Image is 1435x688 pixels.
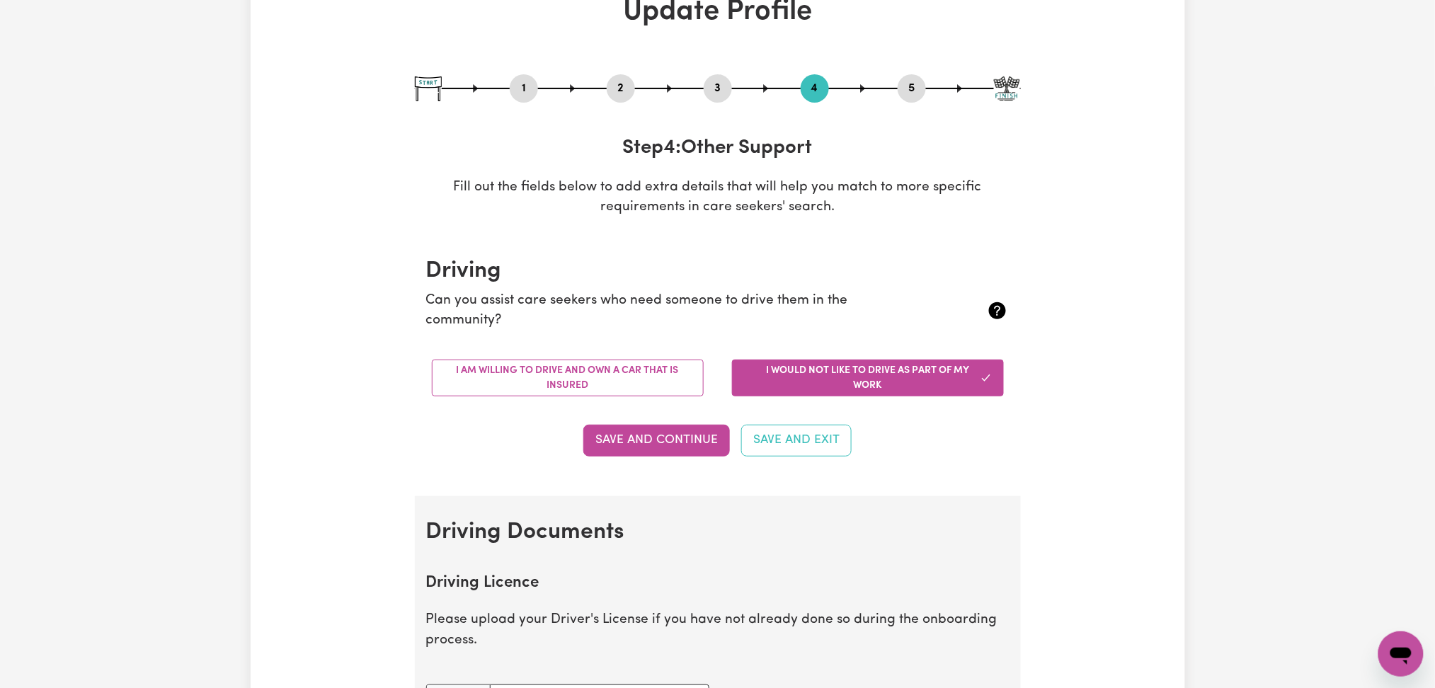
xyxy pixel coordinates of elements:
[415,178,1021,219] p: Fill out the fields below to add extra details that will help you match to more specific requirem...
[415,137,1021,161] h3: Step 4 : Other Support
[426,610,1010,651] p: Please upload your Driver's License if you have not already done so during the onboarding process.
[510,79,538,98] button: Go to step 1
[741,425,852,456] button: Save and Exit
[426,574,1010,593] h2: Driving Licence
[1378,631,1424,677] iframe: Button to launch messaging window
[432,360,704,396] button: I am willing to drive and own a car that is insured
[898,79,926,98] button: Go to step 5
[732,360,1004,396] button: I would not like to drive as part of my work
[426,291,913,332] p: Can you assist care seekers who need someone to drive them in the community?
[426,258,1010,285] h2: Driving
[801,79,829,98] button: Go to step 4
[583,425,730,456] button: Save and Continue
[704,79,732,98] button: Go to step 3
[607,79,635,98] button: Go to step 2
[426,519,1010,546] h2: Driving Documents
